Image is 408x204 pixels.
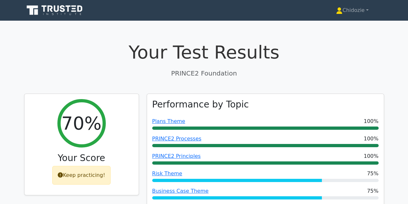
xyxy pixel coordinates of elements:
div: Keep practicing! [52,166,111,185]
a: PRINCE2 Processes [152,136,202,142]
h3: Your Score [30,153,134,164]
span: 75% [367,170,379,178]
a: Business Case Theme [152,188,209,194]
span: 100% [364,152,379,160]
span: 75% [367,187,379,195]
a: Chidozie [321,4,384,17]
h3: Performance by Topic [152,99,249,110]
a: PRINCE2 Principles [152,153,201,159]
h2: 70% [61,112,101,134]
h1: Your Test Results [24,41,384,63]
p: PRINCE2 Foundation [24,68,384,78]
span: 100% [364,117,379,125]
span: 100% [364,135,379,143]
a: Plans Theme [152,118,185,124]
a: Risk Theme [152,170,182,177]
